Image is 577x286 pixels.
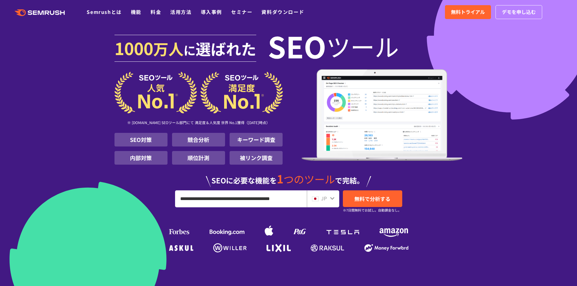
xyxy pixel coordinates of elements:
[175,191,307,207] input: URL、キーワードを入力してください
[114,151,167,165] li: 内部対策
[201,8,222,15] a: 導入事例
[343,190,402,207] a: 無料で分析する
[114,167,463,187] div: SEOに必要な機能を
[114,133,167,146] li: SEO対策
[131,8,141,15] a: 機能
[284,172,335,186] span: つのツール
[153,38,184,59] span: 万人
[114,36,153,60] span: 1000
[87,8,121,15] a: Semrushとは
[230,151,283,165] li: 被リンク調査
[170,8,191,15] a: 活用方法
[277,170,284,187] span: 1
[114,113,283,133] div: ※ [DOMAIN_NAME] SEOツール部門にて 満足度＆人気度 世界 No.1獲得（[DATE]時点）
[196,38,256,59] span: 選ばれた
[354,195,390,202] span: 無料で分析する
[335,175,364,186] span: で完結。
[502,8,536,16] span: デモを申し込む
[261,8,304,15] a: 資料ダウンロード
[184,41,196,59] span: に
[496,5,542,19] a: デモを申し込む
[231,8,252,15] a: セミナー
[230,133,283,146] li: キーワード調査
[151,8,161,15] a: 料金
[172,133,225,146] li: 競合分析
[268,34,326,58] span: SEO
[321,195,327,202] span: JP
[445,5,491,19] a: 無料トライアル
[326,34,399,58] span: ツール
[451,8,485,16] span: 無料トライアル
[343,207,401,213] small: ※7日間無料でお試し。自動課金なし。
[172,151,225,165] li: 順位計測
